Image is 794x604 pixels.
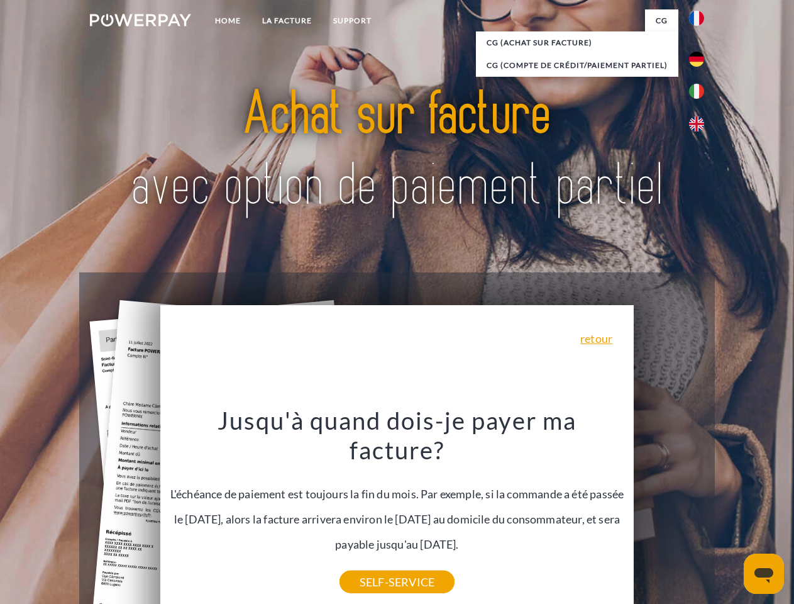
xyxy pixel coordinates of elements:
[339,571,455,593] a: SELF-SERVICE
[689,11,704,26] img: fr
[645,9,678,32] a: CG
[120,60,674,241] img: title-powerpay_fr.svg
[323,9,382,32] a: Support
[689,52,704,67] img: de
[168,405,627,582] div: L'échéance de paiement est toujours la fin du mois. Par exemple, si la commande a été passée le [...
[689,84,704,99] img: it
[90,14,191,26] img: logo-powerpay-white.svg
[744,554,784,594] iframe: Bouton de lancement de la fenêtre de messagerie
[168,405,627,466] h3: Jusqu'à quand dois-je payer ma facture?
[251,9,323,32] a: LA FACTURE
[580,333,612,344] a: retour
[204,9,251,32] a: Home
[476,54,678,77] a: CG (Compte de crédit/paiement partiel)
[476,31,678,54] a: CG (achat sur facture)
[689,116,704,131] img: en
